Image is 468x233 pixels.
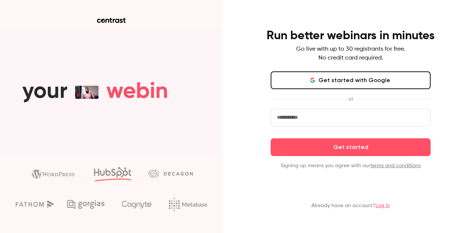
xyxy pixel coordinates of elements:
h4: Run better webinars in minutes [267,28,435,43]
span: or [345,95,357,103]
p: Go live with up to 30 registrants for free. No credit card required. [296,45,405,63]
a: Log in [375,203,390,208]
p: Signing up means you agree with our [271,162,431,169]
button: Get started with Google [271,71,431,89]
p: Already have an account? [311,202,390,209]
img: decagon [148,169,193,178]
a: terms and conditions [370,163,421,168]
button: Get started [271,138,431,156]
